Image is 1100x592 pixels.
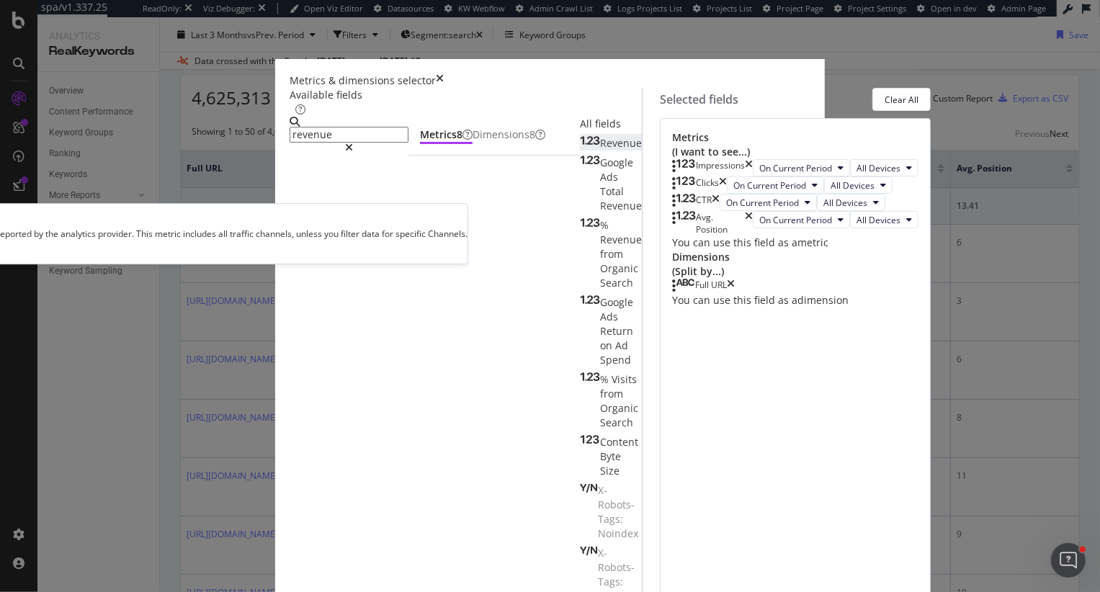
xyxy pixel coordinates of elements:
div: Available fields [290,88,642,102]
span: Spend [600,353,631,367]
div: ClickstimesOn Current PeriodAll Devices [672,176,918,194]
div: CTR [696,194,712,211]
iframe: Intercom live chat [1051,543,1086,578]
span: Search [600,416,633,429]
input: Search by field name [290,127,408,143]
span: Content [600,435,638,449]
button: On Current Period [727,176,824,194]
div: ImpressionstimesOn Current PeriodAll Devices [672,159,918,176]
span: X-Robots-Tags: [598,483,635,526]
div: times [745,159,753,176]
button: On Current Period [720,194,817,211]
button: On Current Period [753,211,850,228]
span: Noindex [598,526,638,540]
span: Revenue [600,199,642,212]
span: Google [600,295,633,309]
span: On Current Period [759,214,832,226]
span: % [600,372,612,386]
button: Clear All [872,88,931,111]
span: 8 [529,127,535,141]
span: Google [600,156,633,169]
div: Metrics [420,127,473,142]
div: times [727,279,735,293]
div: Dimensions [672,250,918,279]
div: Selected fields [660,91,738,108]
button: On Current Period [753,159,850,176]
span: Ads [600,310,618,323]
span: Return [600,324,633,338]
div: All fields [580,117,642,131]
button: All Devices [824,176,893,194]
div: (I want to see...) [672,145,918,159]
button: All Devices [850,211,918,228]
div: You can use this field as a dimension [672,293,918,308]
button: All Devices [850,159,918,176]
div: Clear All [885,94,918,106]
span: On Current Period [759,162,832,174]
span: Revenue [600,136,642,150]
span: from [600,247,623,261]
div: Full URLtimes [672,279,918,293]
span: All Devices [823,197,867,209]
span: Visits [612,372,637,386]
div: (Split by...) [672,264,918,279]
button: All Devices [817,194,885,211]
span: All Devices [857,162,900,174]
span: Organic [600,261,638,275]
div: Impressions [696,159,745,176]
span: Ad [615,338,628,352]
span: 8 [457,127,462,141]
span: Byte [600,449,621,463]
span: On Current Period [726,197,799,209]
div: Clicks [696,176,719,194]
span: X-Robots-Tags: [598,546,635,588]
span: % [600,218,609,232]
span: Revenue [600,233,642,246]
span: On Current Period [733,179,806,192]
div: Metrics [672,130,918,159]
div: Dimensions [473,127,545,142]
span: on [600,338,615,352]
div: brand label [457,127,462,142]
div: times [719,176,727,194]
div: You can use this field as a metric [672,236,918,250]
div: times [745,211,753,236]
span: Total [600,184,624,198]
span: All Devices [857,214,900,226]
div: Full URL [695,279,727,293]
div: Avg. Position [696,211,745,236]
div: times [712,194,720,211]
span: Search [600,276,633,290]
div: brand label [529,127,535,142]
span: All Devices [831,179,875,192]
div: Avg. PositiontimesOn Current PeriodAll Devices [672,211,918,236]
span: Organic [600,401,638,415]
div: CTRtimesOn Current PeriodAll Devices [672,194,918,211]
span: Ads [600,170,618,184]
div: Metrics & dimensions selector [290,73,436,88]
span: from [600,387,623,400]
div: times [436,73,444,88]
span: Size [600,464,620,477]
